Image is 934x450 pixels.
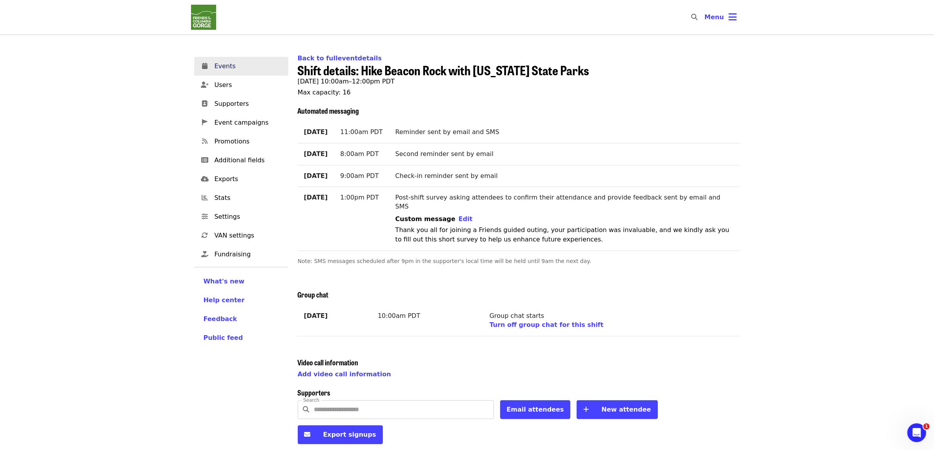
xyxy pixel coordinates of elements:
a: Exports [194,170,288,189]
span: Event campaigns [215,118,282,127]
span: Supporters [215,99,282,109]
span: Email attendees [507,406,564,413]
img: Friends Of The Columbia Gorge - Home [191,5,216,30]
button: Edit [459,214,473,224]
span: Settings [215,212,282,221]
input: Search [702,8,708,27]
a: Stats [194,189,288,207]
span: 11:00am PDT [340,128,382,136]
a: Promotions [194,132,288,151]
a: Public feed [204,333,279,343]
span: VAN settings [215,231,282,240]
span: Stats [215,193,282,203]
i: calendar icon [202,62,208,70]
i: address-book icon [202,100,208,107]
i: envelope icon [304,431,311,438]
button: Email attendees [500,400,571,419]
span: 10:00am PDT [378,312,420,319]
i: sliders-h icon [202,213,208,220]
iframe: Intercom live chat [907,423,926,442]
td: Check-in reminder sent by email [389,165,740,187]
td: Group chat starts [483,305,740,336]
span: Video call information [298,357,359,367]
span: Promotions [215,137,282,146]
i: list-alt icon [202,156,209,164]
span: Supporters [298,387,331,397]
span: Export signups [323,431,376,438]
a: Events [194,57,288,76]
strong: [DATE] [304,172,328,180]
strong: [DATE] [304,150,328,158]
a: What's new [204,277,279,286]
span: Automated messaging [298,105,359,116]
span: Events [215,62,282,71]
a: Settings [194,207,288,226]
span: What's new [204,278,245,285]
a: Add video call information [298,370,391,378]
a: VAN settings [194,226,288,245]
i: rss icon [202,138,208,145]
td: Post-shift survey asking attendees to confirm their attendance and provide feedback sent by email... [389,187,740,251]
button: Feedback [204,314,237,324]
button: Toggle account menu [698,8,743,27]
span: Note: SMS messages scheduled after 9pm in the supporter's local time will be held until 9am the n... [298,258,592,264]
i: cloud-download icon [201,175,209,183]
span: Menu [705,13,724,21]
span: Help center [204,296,245,304]
p: [DATE] 10:00am–12:00pm PDT [298,77,740,86]
i: plus icon [583,406,589,413]
i: pennant icon [202,119,208,126]
span: Fundraising [215,250,282,259]
span: 9:00am PDT [340,172,379,180]
strong: [DATE] [304,194,328,201]
span: Exports [215,174,282,184]
span: New attendee [601,406,651,413]
strong: [DATE] [304,312,328,319]
button: New attendee [577,400,657,419]
span: Edit [459,215,473,223]
i: chart-bar icon [202,194,208,201]
a: Supporters [194,94,288,113]
span: 8:00am PDT [340,150,379,158]
span: Users [215,80,282,90]
input: Search [314,400,494,419]
span: Custom message [395,215,455,223]
i: sync icon [202,232,208,239]
button: Export signups [298,425,383,444]
a: Additional fields [194,151,288,170]
i: hand-holding-heart icon [202,250,209,258]
span: Additional fields [215,156,282,165]
a: Fundraising [194,245,288,264]
i: bars icon [729,11,737,23]
a: Help center [204,296,279,305]
a: Event campaigns [194,113,288,132]
td: Reminder sent by email and SMS [389,122,740,143]
p: Max capacity: 16 [298,88,740,97]
span: Shift details: Hike Beacon Rock with [US_STATE] State Parks [298,61,589,79]
span: Group chat [298,289,329,299]
i: search icon [303,406,310,413]
a: Users [194,76,288,94]
span: 1 [923,423,930,430]
i: search icon [691,13,697,21]
td: Second reminder sent by email [389,143,740,165]
i: user-plus icon [201,81,209,89]
strong: [DATE] [304,128,328,136]
button: Turn off group chat for this shift [490,321,604,330]
label: Search [303,398,319,403]
span: 1:00pm PDT [340,194,379,201]
span: Thank you all for joining a Friends guided outing, your participation was invaluable, and we kind... [395,226,729,243]
a: Back to fulleventdetails [298,54,382,62]
span: Public feed [204,334,243,341]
